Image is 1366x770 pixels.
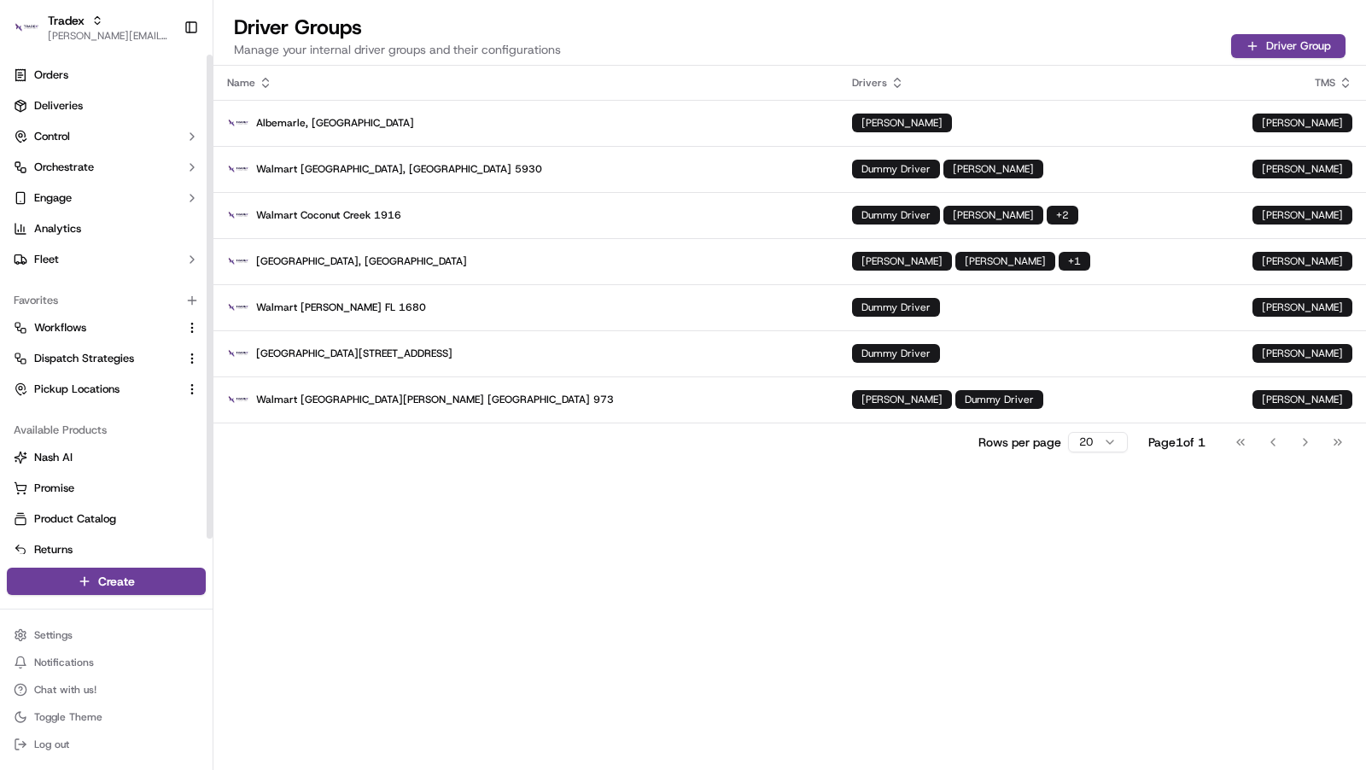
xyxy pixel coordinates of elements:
[7,246,206,273] button: Fleet
[14,351,178,366] a: Dispatch Strategies
[48,12,85,29] button: Tradex
[53,310,138,324] span: [PERSON_NAME]
[7,678,206,702] button: Chat with us!
[34,160,94,175] span: Orchestrate
[7,444,206,471] button: Nash AI
[1252,252,1352,271] div: [PERSON_NAME]
[861,208,931,222] span: Dummy Driver
[965,254,1046,268] span: [PERSON_NAME]
[17,16,51,50] img: Nash
[142,310,148,324] span: •
[14,382,178,397] a: Pickup Locations
[1047,206,1078,225] div: + 2
[265,218,311,238] button: See all
[861,162,931,176] span: Dummy Driver
[7,568,206,595] button: Create
[7,61,206,89] a: Orders
[17,294,44,321] img: Charles Folsom
[34,738,69,751] span: Log out
[1148,434,1205,451] div: Page 1 of 1
[7,505,206,533] button: Product Catalog
[861,300,931,314] span: Dummy Driver
[14,481,199,496] a: Promise
[17,382,31,396] div: 📗
[34,656,94,669] span: Notifications
[34,628,73,642] span: Settings
[151,310,186,324] span: [DATE]
[34,382,120,397] span: Pickup Locations
[34,511,116,527] span: Product Catalog
[36,162,67,193] img: 9188753566659_6852d8bf1fb38e338040_72.png
[7,345,206,372] button: Dispatch Strategies
[227,249,825,273] p: [GEOGRAPHIC_DATA], [GEOGRAPHIC_DATA]
[1252,114,1352,132] div: [PERSON_NAME]
[34,351,134,366] span: Dispatch Strategies
[7,650,206,674] button: Notifications
[227,388,251,411] img: 1679586894394
[77,179,235,193] div: We're available if you need us!
[120,422,207,435] a: Powered byPylon
[48,29,170,43] button: [PERSON_NAME][EMAIL_ADDRESS][DOMAIN_NAME]
[44,109,307,127] input: Got a question? Start typing here...
[34,481,74,496] span: Promise
[227,295,251,319] img: 1679586894394
[14,511,199,527] a: Product Catalog
[53,264,99,277] span: unihopllc
[34,252,59,267] span: Fleet
[227,341,251,365] img: 1679586894394
[34,450,73,465] span: Nash AI
[7,475,206,502] button: Promise
[34,221,81,236] span: Analytics
[7,314,206,341] button: Workflows
[7,92,206,120] a: Deliveries
[227,203,251,227] img: 1679586894394
[227,76,825,90] div: Name
[14,542,199,557] a: Returns
[17,221,114,235] div: Past conversations
[17,162,48,193] img: 1736555255976-a54dd68f-1ca7-489b-9aae-adbdc363a1c4
[34,98,83,114] span: Deliveries
[34,190,72,206] span: Engage
[1059,252,1090,271] div: + 1
[227,249,251,273] img: 1679586894394
[7,215,206,242] a: Analytics
[227,203,825,227] p: Walmart Coconut Creek 1916
[227,341,825,365] p: [GEOGRAPHIC_DATA][STREET_ADDRESS]
[953,162,1034,176] span: [PERSON_NAME]
[953,208,1034,222] span: [PERSON_NAME]
[102,264,108,277] span: •
[7,536,206,563] button: Returns
[234,14,561,41] h1: Driver Groups
[1252,390,1352,409] div: [PERSON_NAME]
[227,111,251,135] img: 1679586894394
[234,41,561,58] p: Manage your internal driver groups and their configurations
[227,111,825,135] p: Albemarle, [GEOGRAPHIC_DATA]
[98,573,135,590] span: Create
[861,116,943,130] span: [PERSON_NAME]
[77,162,280,179] div: Start new chat
[161,381,274,398] span: API Documentation
[1252,206,1352,225] div: [PERSON_NAME]
[14,320,178,335] a: Workflows
[7,287,206,314] div: Favorites
[14,450,199,465] a: Nash AI
[227,157,251,181] img: 1679586894394
[34,542,73,557] span: Returns
[290,167,311,188] button: Start new chat
[10,374,137,405] a: 📗Knowledge Base
[17,67,311,95] p: Welcome 👋
[34,683,96,697] span: Chat with us!
[112,264,147,277] span: [DATE]
[978,434,1061,451] p: Rows per page
[852,76,1225,90] div: Drivers
[1252,160,1352,178] div: [PERSON_NAME]
[144,382,158,396] div: 💻
[7,7,177,48] button: TradexTradex[PERSON_NAME][EMAIL_ADDRESS][DOMAIN_NAME]
[7,417,206,444] div: Available Products
[965,393,1034,406] span: Dummy Driver
[137,374,281,405] a: 💻API Documentation
[861,347,931,360] span: Dummy Driver
[7,732,206,756] button: Log out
